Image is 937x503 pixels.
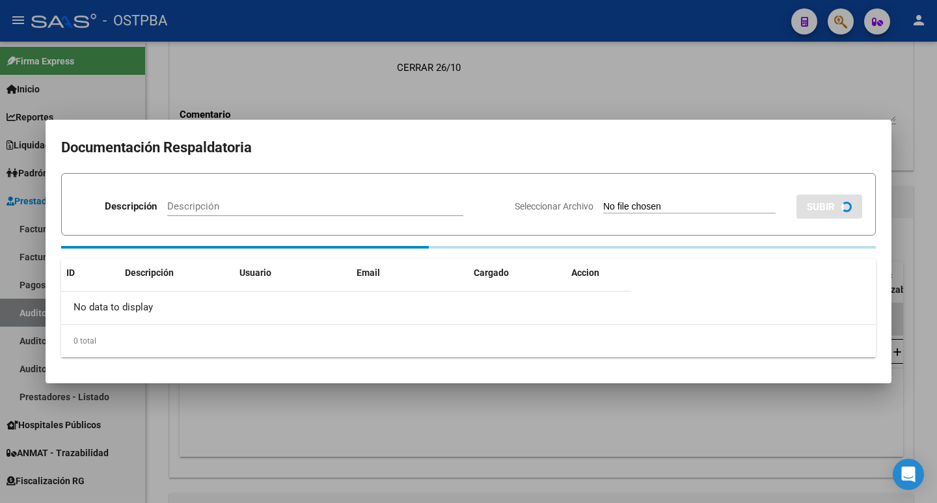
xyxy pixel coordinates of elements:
[105,199,157,214] p: Descripción
[239,267,271,278] span: Usuario
[234,259,351,287] datatable-header-cell: Usuario
[515,201,593,211] span: Seleccionar Archivo
[351,259,468,287] datatable-header-cell: Email
[125,267,174,278] span: Descripción
[474,267,509,278] span: Cargado
[357,267,380,278] span: Email
[120,259,234,287] datatable-header-cell: Descripción
[66,267,75,278] span: ID
[61,325,876,357] div: 0 total
[61,292,631,324] div: No data to display
[468,259,566,287] datatable-header-cell: Cargado
[61,135,876,160] h2: Documentación Respaldatoria
[566,259,631,287] datatable-header-cell: Accion
[893,459,924,490] div: Open Intercom Messenger
[807,201,835,213] span: SUBIR
[61,259,120,287] datatable-header-cell: ID
[571,267,599,278] span: Accion
[796,195,862,219] button: SUBIR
